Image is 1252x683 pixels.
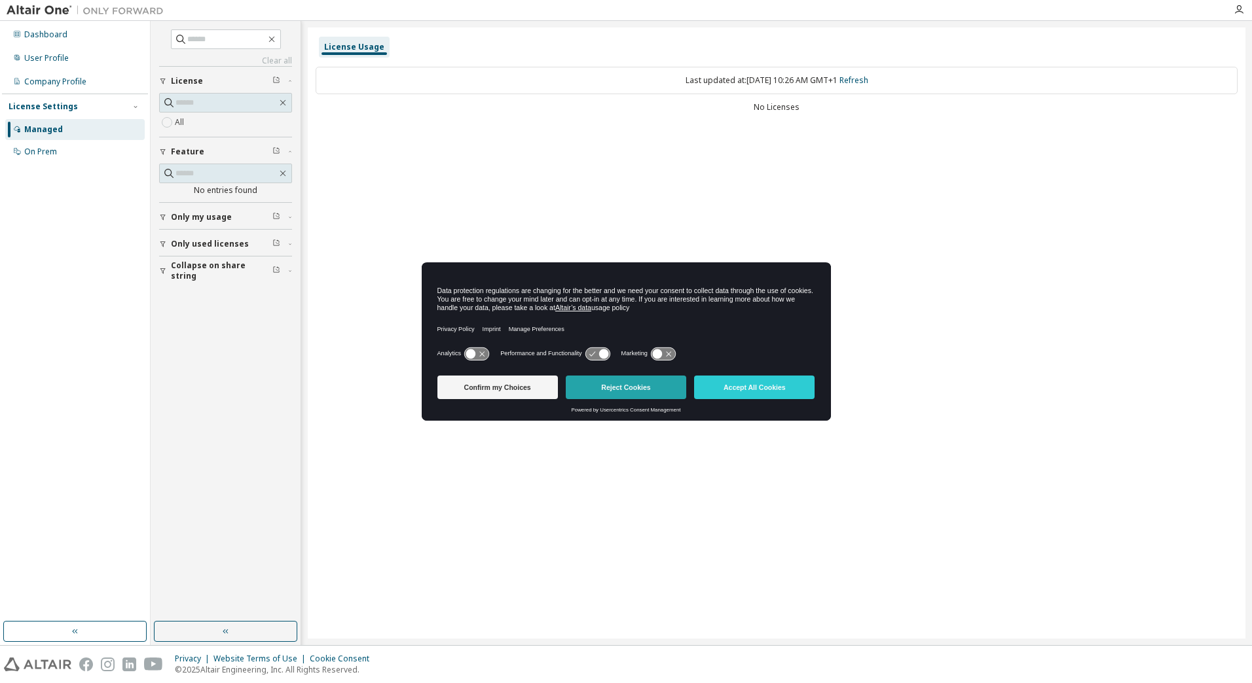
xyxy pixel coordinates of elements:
[310,654,377,664] div: Cookie Consent
[24,77,86,87] div: Company Profile
[175,654,213,664] div: Privacy
[159,256,292,285] button: Collapse on share string
[24,29,67,40] div: Dashboard
[159,203,292,232] button: Only my usage
[272,239,280,249] span: Clear filter
[171,147,204,157] span: Feature
[171,260,272,281] span: Collapse on share string
[159,67,292,96] button: License
[159,137,292,166] button: Feature
[272,147,280,157] span: Clear filter
[159,185,292,196] div: No entries found
[144,657,163,671] img: youtube.svg
[316,102,1238,113] div: No Licenses
[175,114,187,130] label: All
[122,657,136,671] img: linkedin.svg
[79,657,93,671] img: facebook.svg
[272,266,280,276] span: Clear filter
[159,56,292,66] a: Clear all
[171,239,249,249] span: Only used licenses
[324,42,384,52] div: License Usage
[272,212,280,222] span: Clear filter
[9,101,78,112] div: License Settings
[24,53,69,63] div: User Profile
[839,75,868,86] a: Refresh
[101,657,115,671] img: instagram.svg
[24,124,63,135] div: Managed
[213,654,310,664] div: Website Terms of Use
[7,4,170,17] img: Altair One
[175,664,377,675] p: © 2025 Altair Engineering, Inc. All Rights Reserved.
[171,76,203,86] span: License
[4,657,71,671] img: altair_logo.svg
[316,67,1238,94] div: Last updated at: [DATE] 10:26 AM GMT+1
[272,76,280,86] span: Clear filter
[24,147,57,157] div: On Prem
[171,212,232,222] span: Only my usage
[159,230,292,258] button: Only used licenses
